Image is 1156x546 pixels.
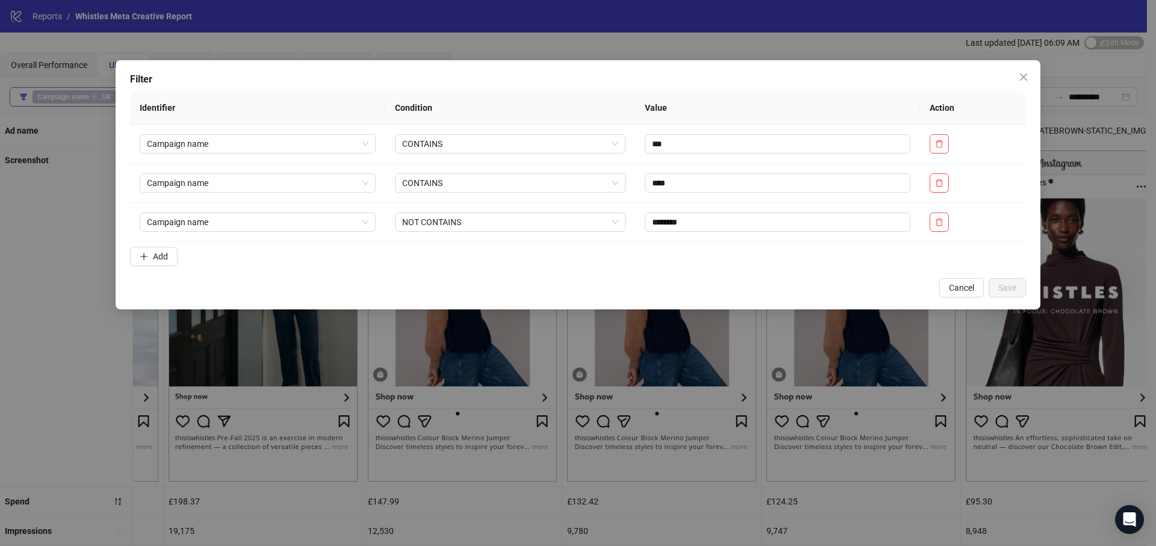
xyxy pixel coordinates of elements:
span: Campaign name [147,213,368,231]
span: delete [935,218,943,226]
button: Close [1014,67,1033,87]
span: Campaign name [147,135,368,153]
span: delete [935,179,943,187]
div: Filter [130,72,1026,87]
span: CONTAINS [402,174,618,192]
span: Cancel [949,283,974,293]
span: Campaign name [147,174,368,192]
th: Value [635,92,920,125]
span: plus [140,252,148,261]
div: Open Intercom Messenger [1115,505,1144,534]
th: Action [920,92,1026,125]
button: Cancel [939,278,984,297]
button: Save [989,278,1026,297]
span: NOT CONTAINS [402,213,618,231]
span: delete [935,140,943,148]
span: Add [153,252,168,261]
button: Add [130,247,178,266]
th: Condition [385,92,635,125]
span: close [1019,72,1028,82]
th: Identifier [130,92,385,125]
span: CONTAINS [402,135,618,153]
